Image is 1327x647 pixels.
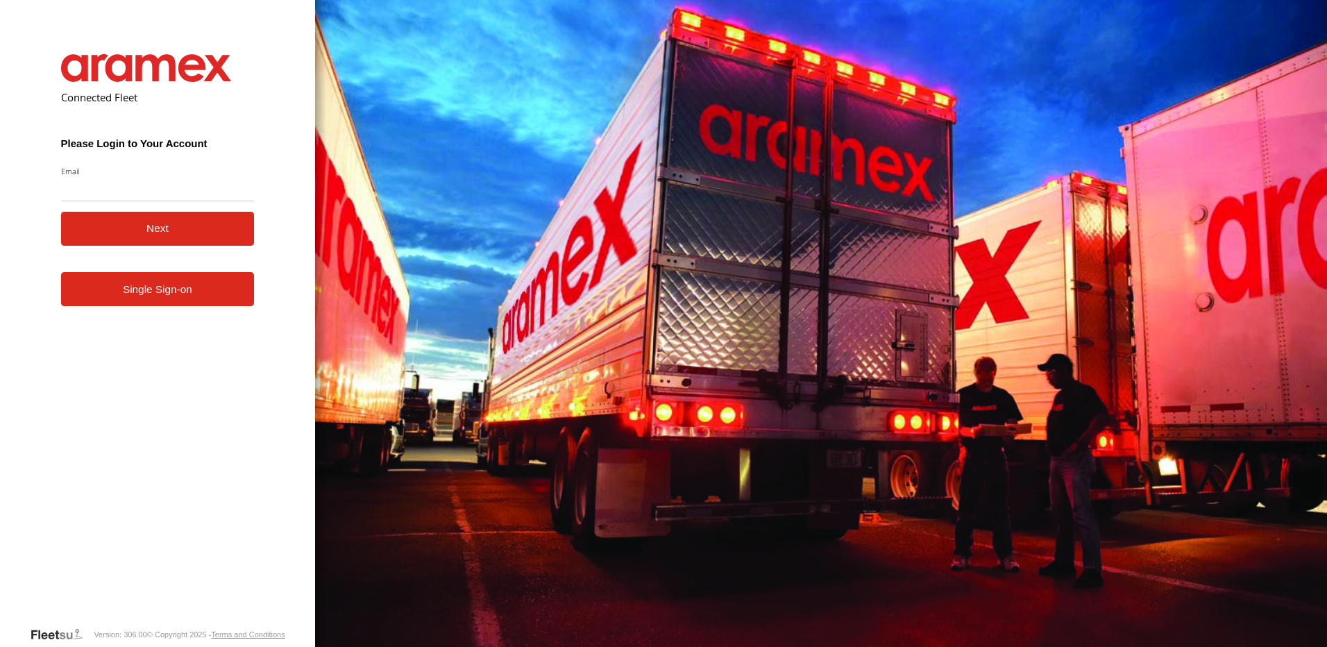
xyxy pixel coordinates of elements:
[61,166,255,176] label: Email
[211,630,285,639] a: Terms and Conditions
[61,54,232,82] img: Aramex
[147,630,285,639] div: © Copyright 2025 -
[61,272,255,306] a: Single Sign-on
[61,90,255,104] h2: Connected Fleet
[94,630,146,639] div: Version: 306.00
[61,137,255,149] h3: Please Login to Your Account
[61,212,255,246] button: Next
[30,628,94,641] a: Visit our Website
